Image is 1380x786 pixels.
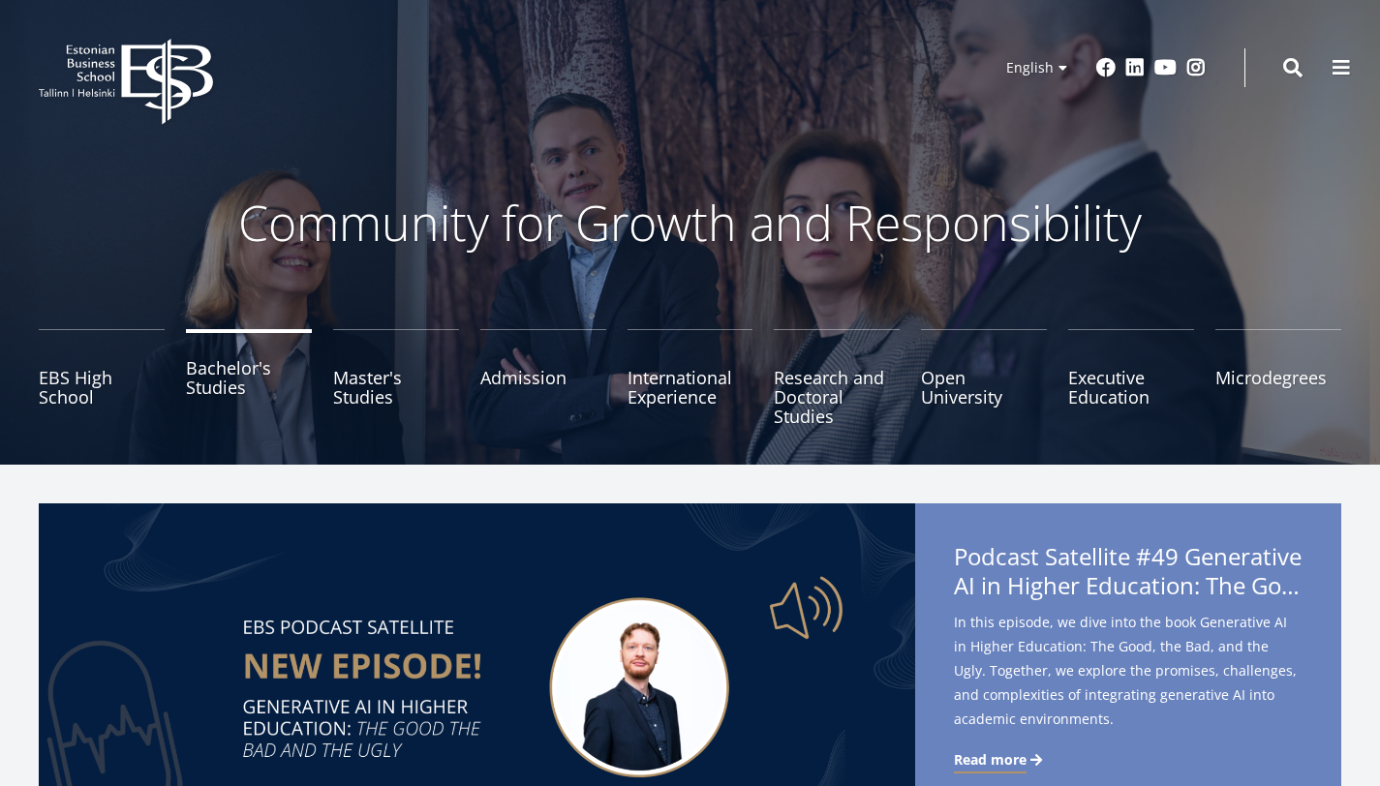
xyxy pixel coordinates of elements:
[1068,329,1194,426] a: Executive Education
[954,542,1303,606] span: Podcast Satellite #49 Generative
[628,329,753,426] a: International Experience
[921,329,1047,426] a: Open University
[954,610,1303,731] span: In this episode, we dive into the book Generative AI in Higher Education: The Good, the Bad, and ...
[1186,58,1206,77] a: Instagram
[177,194,1204,252] p: Community for Growth and Responsibility
[954,571,1303,600] span: AI in Higher Education: The Good, the Bad, and the Ugly
[333,329,459,426] a: Master's Studies
[774,329,900,426] a: Research and Doctoral Studies
[1154,58,1177,77] a: Youtube
[1215,329,1341,426] a: Microdegrees
[1096,58,1116,77] a: Facebook
[1125,58,1145,77] a: Linkedin
[186,329,312,426] a: Bachelor's Studies
[480,329,606,426] a: Admission
[39,329,165,426] a: EBS High School
[954,750,1046,770] a: Read more
[954,750,1027,770] span: Read more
